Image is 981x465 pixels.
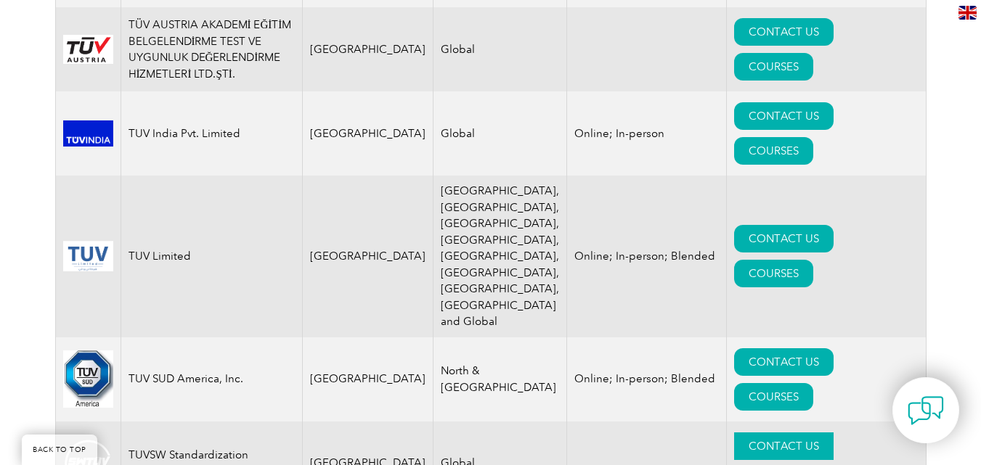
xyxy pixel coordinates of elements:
td: Online; In-person [566,91,726,176]
td: Global [433,91,566,176]
a: COURSES [734,53,813,81]
td: TUV Limited [121,176,302,337]
a: COURSES [734,383,813,411]
a: BACK TO TOP [22,435,97,465]
td: Global [433,7,566,91]
a: CONTACT US [734,432,834,460]
td: [GEOGRAPHIC_DATA], [GEOGRAPHIC_DATA], [GEOGRAPHIC_DATA], [GEOGRAPHIC_DATA],[GEOGRAPHIC_DATA], [GE... [433,176,566,337]
td: [GEOGRAPHIC_DATA] [302,176,433,337]
a: CONTACT US [734,102,834,130]
img: 6cd35cc7-366f-eb11-a812-002248153038-logo.png [63,35,113,64]
img: contact-chat.png [908,392,944,429]
td: [GEOGRAPHIC_DATA] [302,7,433,91]
a: CONTACT US [734,348,834,376]
td: [GEOGRAPHIC_DATA] [302,91,433,176]
a: CONTACT US [734,18,834,46]
a: COURSES [734,260,813,287]
td: TUV SUD America, Inc. [121,337,302,421]
img: cdaf935f-6ff2-ef11-be21-002248955c5a-logo.png [63,120,113,146]
td: [GEOGRAPHIC_DATA] [302,337,433,421]
a: CONTACT US [734,225,834,252]
td: North & [GEOGRAPHIC_DATA] [433,337,566,421]
td: TUV India Pvt. Limited [121,91,302,176]
img: en [958,6,977,20]
a: COURSES [734,137,813,165]
td: TÜV AUSTRIA AKADEMİ EĞİTİM BELGELENDİRME TEST VE UYGUNLUK DEĞERLENDİRME HİZMETLERİ LTD.ŞTİ. [121,7,302,91]
img: 0c4c6054-7721-ef11-840a-00224810d014-logo.png [63,241,113,271]
img: 355748b2-03c2-eb11-bacc-0022481833e5%20-logo.jpg [63,350,113,408]
td: Online; In-person; Blended [566,176,726,337]
td: Online; In-person; Blended [566,337,726,421]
